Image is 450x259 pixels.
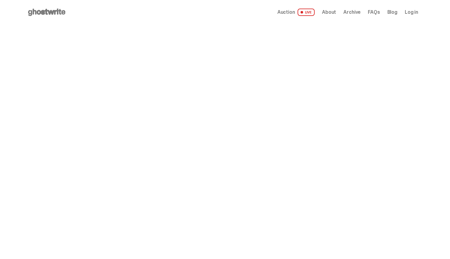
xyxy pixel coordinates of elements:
a: Log in [405,10,418,15]
a: Archive [343,10,360,15]
a: Blog [387,10,397,15]
span: LIVE [298,9,315,16]
span: Auction [277,10,295,15]
a: FAQs [368,10,380,15]
a: About [322,10,336,15]
a: Auction LIVE [277,9,315,16]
